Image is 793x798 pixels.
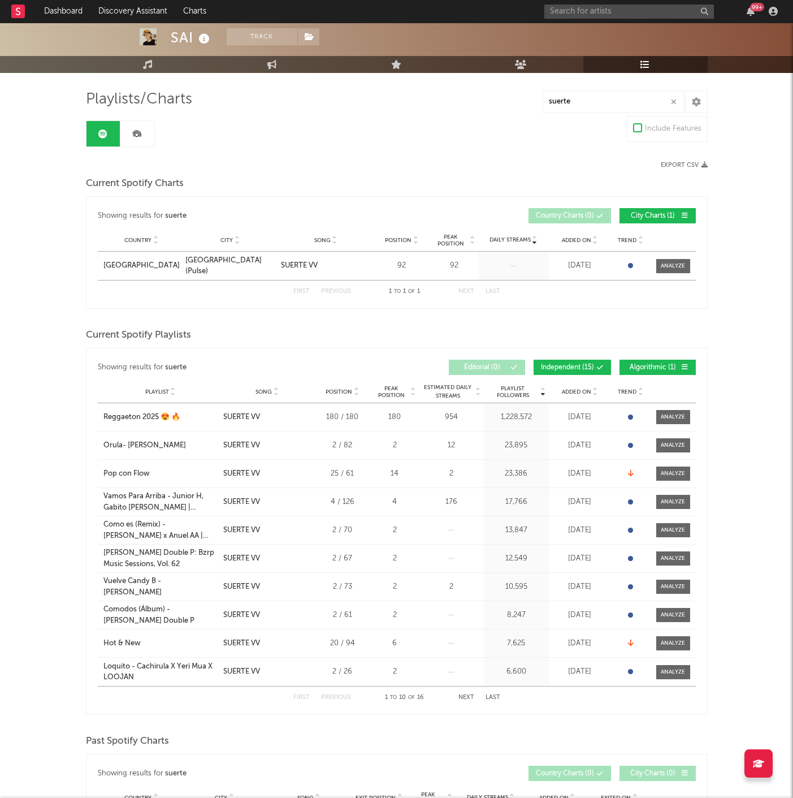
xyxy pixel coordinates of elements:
div: 6 [374,638,416,649]
div: Loquito - Cachirula X Yeri Mua X LOOJAN [103,661,218,683]
button: Country Charts(0) [528,208,611,223]
span: Peak Position [374,385,409,399]
span: City Charts ( 0 ) [627,770,679,777]
button: Next [458,288,474,295]
div: 4 / 126 [317,497,368,508]
div: 23,895 [487,440,546,451]
div: suerte [165,767,187,780]
a: [GEOGRAPHIC_DATA] [103,260,180,271]
div: 954 [422,412,481,423]
button: Track [227,28,297,45]
a: Vamos Para Arriba - Junior H, Gabito [PERSON_NAME] | Corridos Tumbados ☘️📿 Corridos Urbanos [103,491,218,513]
span: Past Spotify Charts [86,735,169,748]
button: First [293,288,310,295]
span: Playlist Followers [487,385,539,399]
a: Como es (Remix) - [PERSON_NAME] x Anuel AA | Porque [PERSON_NAME] (Delux) - [PERSON_NAME] [103,519,218,541]
div: 12 [422,440,481,451]
span: Daily Streams [489,236,531,244]
div: 4 [374,497,416,508]
span: City Charts ( 1 ) [627,213,679,219]
div: Showing results for [98,360,397,375]
div: 25 / 61 [317,468,368,480]
div: 2 [374,525,416,536]
div: SUERTE VV [281,260,318,271]
div: 92 [376,260,427,271]
div: SUERTE VV [223,525,260,536]
div: 1 1 1 [374,285,436,299]
span: Country Charts ( 0 ) [536,770,594,777]
div: 176 [422,497,481,508]
button: Editorial(0) [449,360,525,375]
div: Showing results for [98,766,397,781]
button: Previous [321,695,351,701]
span: Trend [618,389,636,395]
span: of [408,289,415,294]
span: Trend [618,237,636,244]
button: City Charts(0) [619,766,696,781]
div: 180 / 180 [317,412,368,423]
span: Song [255,389,272,395]
div: [DATE] [552,666,608,678]
div: 2 [374,581,416,593]
div: [DATE] [552,525,608,536]
div: Vuelve Candy B - [PERSON_NAME] [103,576,218,598]
span: to [390,695,397,700]
div: 2 [422,468,481,480]
div: [DATE] [552,468,608,480]
span: Playlists/Charts [86,93,192,106]
div: 17,766 [487,497,546,508]
div: Hot & New [103,638,141,649]
div: [GEOGRAPHIC_DATA] (Pulse) [185,255,275,277]
div: 12,549 [487,553,546,564]
span: Added On [562,237,591,244]
div: 13,847 [487,525,546,536]
div: 1,228,572 [487,412,546,423]
button: City Charts(1) [619,208,696,223]
div: SUERTE VV [223,638,260,649]
a: Hot & New [103,638,218,649]
div: 1 10 16 [374,691,436,705]
div: 14 [374,468,416,480]
div: Pop con Flow [103,468,150,480]
button: Last [486,288,500,295]
span: of [408,695,415,700]
input: Search Playlists/Charts [543,90,684,113]
span: Current Spotify Charts [86,177,184,191]
button: 99+ [747,7,755,16]
span: Country Charts ( 0 ) [536,213,594,219]
input: Search for artists [544,5,714,19]
span: Algorithmic ( 1 ) [627,364,679,371]
div: 7,625 [487,638,546,649]
a: [PERSON_NAME] Double P: Bzrp Music Sessions, Vol. 62 [103,547,218,570]
span: Current Spotify Playlists [86,329,191,342]
span: Position [326,389,352,395]
div: 2 / 67 [317,553,368,564]
div: Orula- [PERSON_NAME] [103,440,186,451]
a: Comodos (Álbum) - [PERSON_NAME] Double P [103,604,218,626]
div: 20 / 94 [317,638,368,649]
span: Added On [562,389,591,395]
div: 2 / 73 [317,581,368,593]
a: Pop con Flow [103,468,218,480]
button: Algorithmic(1) [619,360,696,375]
div: SUERTE VV [223,553,260,564]
button: First [293,695,310,701]
a: SUERTE VV [281,260,371,271]
div: 10,595 [487,581,546,593]
div: 2 [374,610,416,621]
div: [DATE] [552,581,608,593]
div: SUERTE VV [223,610,260,621]
div: 2 [422,581,481,593]
div: Showing results for [98,208,397,223]
div: SAI [171,28,213,47]
div: [DATE] [552,553,608,564]
div: SUERTE VV [223,581,260,593]
div: 2 [374,553,416,564]
div: 23,386 [487,468,546,480]
div: SUERTE VV [223,497,260,508]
